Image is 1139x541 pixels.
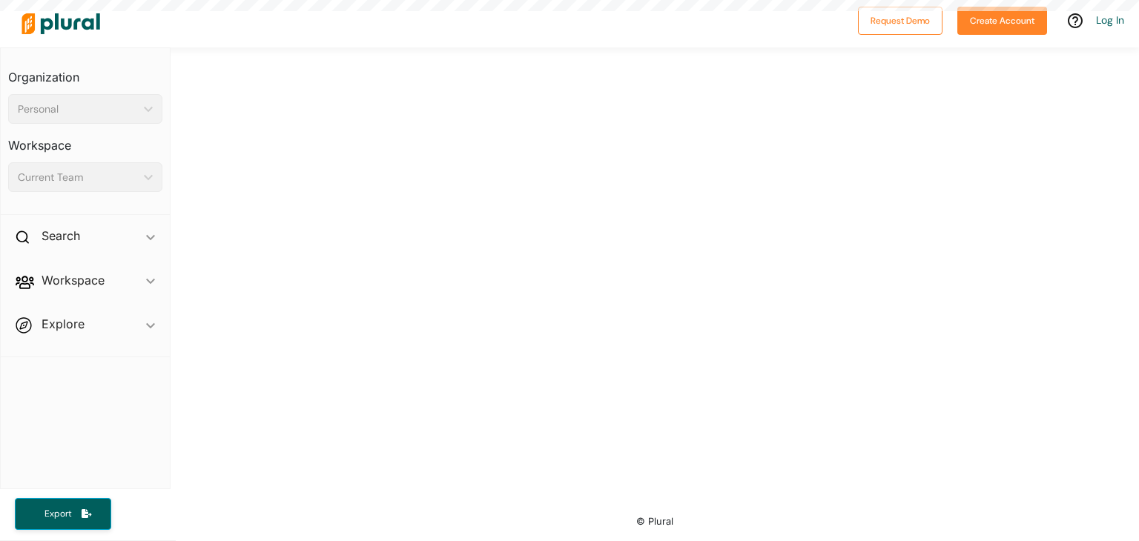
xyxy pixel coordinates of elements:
small: © Plural [636,516,673,527]
button: Create Account [957,7,1047,35]
div: Personal [18,102,138,117]
a: Log In [1096,13,1124,27]
h3: Organization [8,56,162,88]
button: Request Demo [858,7,942,35]
button: Export [15,498,111,530]
a: Request Demo [858,12,942,27]
div: Current Team [18,170,138,185]
span: Export [34,508,82,520]
h3: Workspace [8,124,162,156]
h2: Search [42,228,80,244]
a: Create Account [957,12,1047,27]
